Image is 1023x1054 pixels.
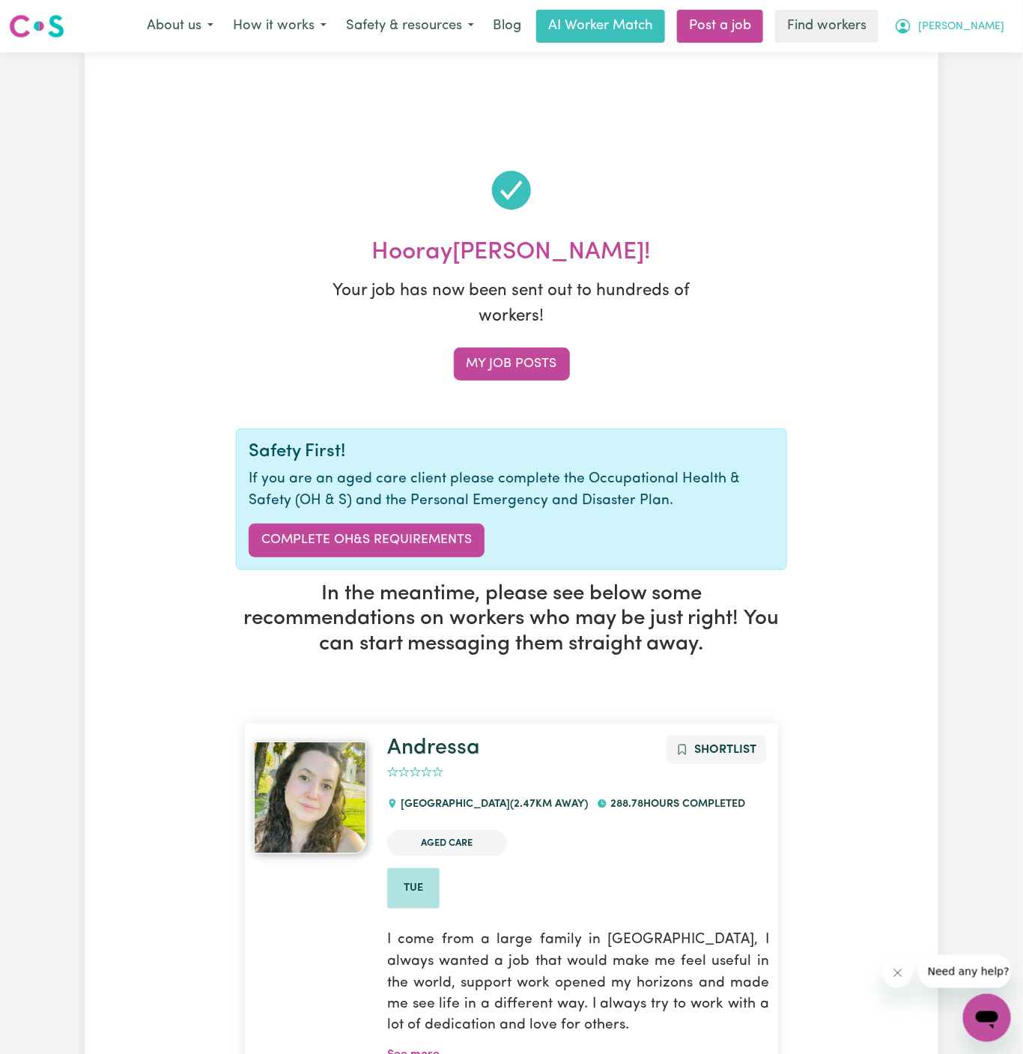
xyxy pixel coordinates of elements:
h3: In the meantime, please see below some recommendations on workers who may be just right! You can ... [236,582,787,658]
h4: Safety First! [249,441,774,463]
a: Complete OH&S Requirements [249,524,485,557]
iframe: Close message [883,958,913,988]
p: If you are an aged care client please complete the Occupational Health & Safety (OH & S) and the ... [249,469,774,512]
a: Find workers [775,10,878,43]
button: About us [137,10,223,42]
span: [PERSON_NAME] [918,19,1004,35]
p: Your job has now been sent out to hundreds of workers! [324,279,699,329]
p: I come from a large family in [GEOGRAPHIC_DATA], I always wanted a job that would make me feel us... [387,921,769,1047]
span: ( 2.47 km away) [510,799,588,810]
img: View Andressa 's profile [254,742,366,854]
iframe: Message from company [919,955,1011,988]
button: How it works [223,10,336,42]
a: Andressa [387,737,480,759]
a: My job posts [454,348,570,381]
a: Post a job [677,10,763,43]
iframe: Button to launch messaging window [963,994,1011,1042]
a: AI Worker Match [536,10,665,43]
div: add rating by typing an integer from 0 to 5 or pressing arrow keys [387,764,443,781]
div: [GEOGRAPHIC_DATA] [387,784,597,825]
a: Blog [484,10,530,43]
li: Aged Care [387,830,507,856]
button: My Account [884,10,1014,42]
h2: Hooray [PERSON_NAME] ! [236,238,787,267]
div: 288.78 hours completed [597,784,754,825]
li: Available on Tue [387,868,440,909]
img: Careseekers logo [9,13,64,40]
a: Andressa [254,742,369,854]
button: Add to shortlist [667,736,766,764]
span: Shortlist [694,744,756,756]
button: Safety & resources [336,10,484,42]
a: Careseekers logo [9,9,64,43]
